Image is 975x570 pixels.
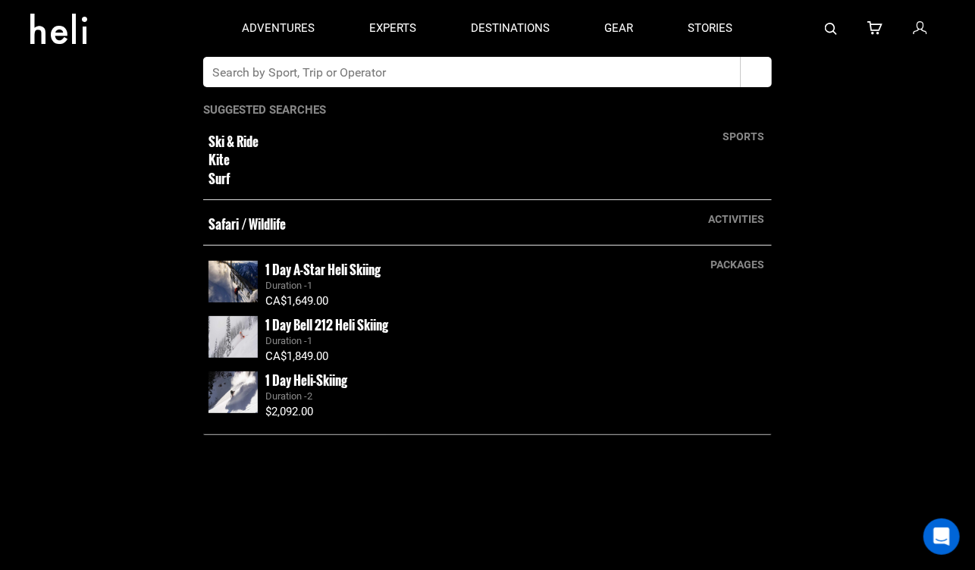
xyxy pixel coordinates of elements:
img: search-bar-icon.svg [825,23,837,35]
p: experts [370,20,417,36]
img: images [208,371,258,413]
div: sports [715,129,772,144]
small: Surf [208,170,655,188]
small: Ski & Ride [208,133,655,151]
span: 1 [307,335,312,346]
small: Safari / Wildlife [208,215,655,233]
span: CA$1,849.00 [265,349,328,363]
p: Suggested Searches [203,102,772,118]
div: activities [701,211,772,227]
span: 2 [307,390,312,402]
img: images [208,261,258,302]
p: adventures [243,20,315,36]
img: images [208,316,258,358]
small: 1 Day A-Star Heli Skiing [265,260,381,279]
small: 1 Day Bell 212 Heli Skiing [265,315,388,334]
span: $2,092.00 [265,405,313,418]
div: packages [703,257,772,272]
div: Duration - [265,334,767,349]
small: Kite [208,151,655,169]
span: CA$1,649.00 [265,294,328,308]
div: Duration - [265,279,767,293]
div: Duration - [265,390,767,404]
p: destinations [472,20,550,36]
div: Open Intercom Messenger [923,518,960,555]
input: Search by Sport, Trip or Operator [203,57,741,87]
small: 1 Day Heli-Skiing [265,371,347,390]
span: 1 [307,280,312,291]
